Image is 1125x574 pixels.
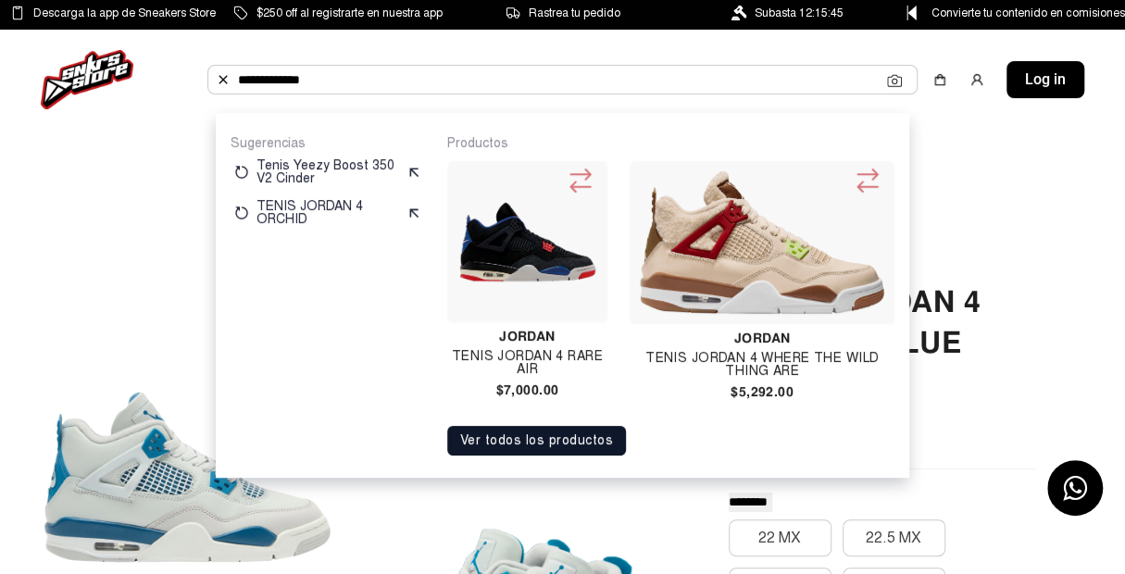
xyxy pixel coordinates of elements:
img: user [969,72,984,87]
img: Control Point Icon [900,6,923,20]
h4: TENIS JORDAN 4 RARE AIR [447,350,608,376]
p: Sugerencias [231,135,425,152]
p: Tenis Yeezy Boost 350 V2 Cinder [256,159,399,185]
span: Rastrea tu pedido [529,3,620,23]
span: Convierte tu contenido en comisiones [931,3,1125,23]
img: Cámara [887,73,902,88]
img: suggest.svg [406,206,421,220]
img: restart.svg [234,206,249,220]
span: Descarga la app de Sneakers Store [33,3,216,23]
span: $250 off al registrarte en nuestra app [256,3,443,23]
img: suggest.svg [406,165,421,180]
span: Log in [1025,69,1066,91]
img: TENIS JORDAN 4 RARE AIR [455,168,601,315]
img: Tenis Jordan 4 Where The Wild Thing Are [637,168,887,317]
h4: Jordan [447,330,608,343]
img: shopping [932,72,947,87]
img: Buscar [216,72,231,87]
h4: $5,292.00 [630,385,894,398]
img: logo [41,50,133,109]
p: TENIS JORDAN 4 ORCHID [256,200,399,226]
h4: $7,000.00 [447,383,608,396]
button: 22.5 MX [843,519,945,556]
button: 22 MX [729,519,831,556]
p: Productos [447,135,894,152]
button: Ver todos los productos [447,426,627,455]
h4: Tenis Jordan 4 Where The Wild Thing Are [630,352,894,378]
img: restart.svg [234,165,249,180]
span: Subasta 12:15:45 [755,3,844,23]
h4: Jordan [630,331,894,344]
